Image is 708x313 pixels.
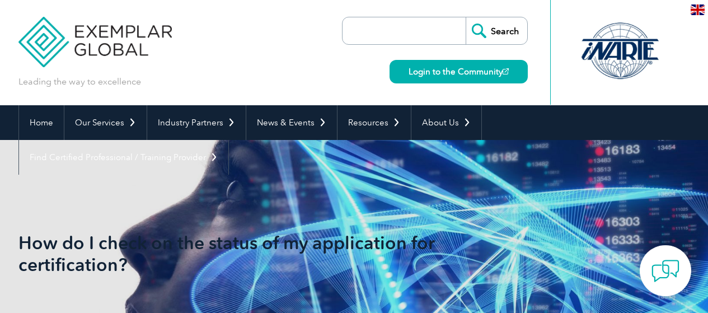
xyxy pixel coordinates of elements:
[64,105,147,140] a: Our Services
[503,68,509,74] img: open_square.png
[18,232,448,275] h1: How do I check on the status of my application for certification?
[19,105,64,140] a: Home
[651,257,679,285] img: contact-chat.png
[691,4,705,15] img: en
[337,105,411,140] a: Resources
[246,105,337,140] a: News & Events
[390,60,528,83] a: Login to the Community
[147,105,246,140] a: Industry Partners
[19,140,228,175] a: Find Certified Professional / Training Provider
[18,76,141,88] p: Leading the way to excellence
[411,105,481,140] a: About Us
[466,17,527,44] input: Search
